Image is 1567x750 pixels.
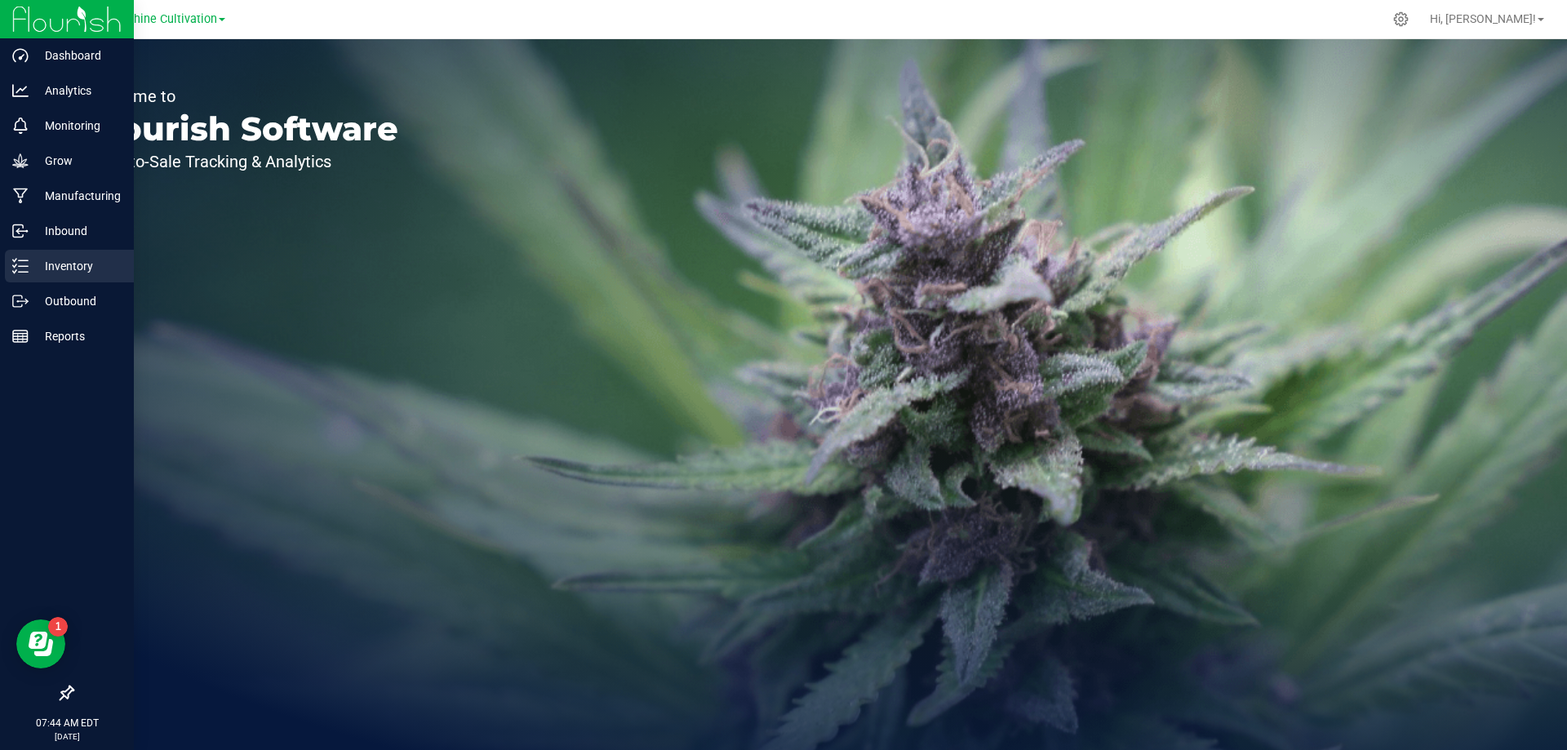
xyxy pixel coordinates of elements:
p: Flourish Software [88,113,398,145]
inline-svg: Dashboard [12,47,29,64]
inline-svg: Grow [12,153,29,169]
p: Manufacturing [29,186,127,206]
inline-svg: Monitoring [12,118,29,134]
p: Grow [29,151,127,171]
span: Hi, [PERSON_NAME]! [1430,12,1536,25]
p: Welcome to [88,88,398,104]
inline-svg: Analytics [12,82,29,99]
div: Manage settings [1391,11,1411,27]
inline-svg: Inbound [12,223,29,239]
p: 07:44 AM EDT [7,716,127,730]
iframe: Resource center unread badge [48,617,68,637]
p: [DATE] [7,730,127,743]
inline-svg: Outbound [12,293,29,309]
p: Seed-to-Sale Tracking & Analytics [88,153,398,170]
p: Inventory [29,256,127,276]
p: Dashboard [29,46,127,65]
inline-svg: Reports [12,328,29,344]
inline-svg: Inventory [12,258,29,274]
p: Reports [29,326,127,346]
p: Monitoring [29,116,127,135]
p: Outbound [29,291,127,311]
inline-svg: Manufacturing [12,188,29,204]
p: Analytics [29,81,127,100]
p: Inbound [29,221,127,241]
span: Sunshine Cultivation [108,12,217,26]
iframe: Resource center [16,619,65,668]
